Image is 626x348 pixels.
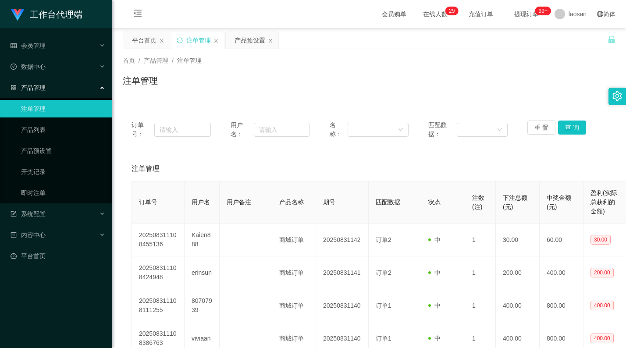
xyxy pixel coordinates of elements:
[445,7,458,15] sup: 29
[272,256,316,289] td: 商城订单
[235,32,265,49] div: 产品预设置
[132,224,185,256] td: 202508311108455136
[177,57,202,64] span: 注单管理
[376,199,400,206] span: 匹配数据
[123,74,158,87] h1: 注单管理
[227,199,251,206] span: 用户备注
[123,0,153,28] i: 图标: menu-fold
[452,7,455,15] p: 9
[316,256,369,289] td: 20250831141
[177,37,183,43] i: 图标: sync
[192,199,210,206] span: 用户名
[449,7,452,15] p: 2
[558,121,586,135] button: 查 询
[11,63,46,70] span: 数据中心
[510,11,543,17] span: 提现订单
[465,224,496,256] td: 1
[11,247,105,265] a: 图标: dashboard平台首页
[21,184,105,202] a: 即时注单
[139,199,157,206] span: 订单号
[503,194,527,210] span: 下注总额(元)
[272,289,316,322] td: 商城订单
[376,335,391,342] span: 订单1
[428,121,456,139] span: 匹配数据：
[268,38,273,43] i: 图标: close
[11,85,17,91] i: 图标: appstore-o
[11,211,17,217] i: 图标: form
[535,7,551,15] sup: 1029
[30,0,82,28] h1: 工作台代理端
[186,32,211,49] div: 注单管理
[172,57,174,64] span: /
[231,121,254,139] span: 用户名：
[612,91,622,101] i: 图标: setting
[11,43,17,49] i: 图标: table
[465,256,496,289] td: 1
[185,289,220,322] td: 80707939
[11,42,46,49] span: 会员管理
[123,57,135,64] span: 首页
[11,11,82,18] a: 工作台代理端
[21,163,105,181] a: 开奖记录
[496,289,540,322] td: 400.00
[132,121,154,139] span: 订单号：
[132,32,156,49] div: 平台首页
[465,289,496,322] td: 1
[132,163,160,174] span: 注单管理
[464,11,498,17] span: 充值订单
[376,302,391,309] span: 订单1
[597,11,603,17] i: 图标: global
[316,224,369,256] td: 20250831142
[21,142,105,160] a: 产品预设置
[428,236,441,243] span: 中
[497,127,502,133] i: 图标: down
[428,199,441,206] span: 状态
[428,302,441,309] span: 中
[132,289,185,322] td: 202508311108111255
[540,224,583,256] td: 60.00
[139,57,140,64] span: /
[376,236,391,243] span: 订单2
[159,38,164,43] i: 图标: close
[590,334,614,343] span: 400.00
[527,121,555,135] button: 重 置
[398,127,403,133] i: 图标: down
[419,11,452,17] span: 在线人数
[316,289,369,322] td: 20250831140
[11,232,17,238] i: 图标: profile
[496,256,540,289] td: 200.00
[185,224,220,256] td: Kaien888
[323,199,335,206] span: 期号
[154,123,211,137] input: 请输入
[330,121,348,139] span: 名称：
[540,256,583,289] td: 400.00
[540,289,583,322] td: 800.00
[11,84,46,91] span: 产品管理
[428,269,441,276] span: 中
[590,268,614,277] span: 200.00
[11,210,46,217] span: 系统配置
[428,335,441,342] span: 中
[590,235,611,245] span: 30.00
[11,9,25,21] img: logo.9652507e.png
[213,38,219,43] i: 图标: close
[279,199,304,206] span: 产品名称
[608,36,615,43] i: 图标: unlock
[11,64,17,70] i: 图标: check-circle-o
[590,189,617,215] span: 盈利(实际总获利的金额)
[272,224,316,256] td: 商城订单
[132,256,185,289] td: 202508311108424948
[21,100,105,117] a: 注单管理
[376,269,391,276] span: 订单2
[254,123,310,137] input: 请输入
[472,194,484,210] span: 注数(注)
[21,121,105,138] a: 产品列表
[590,301,614,310] span: 400.00
[11,231,46,238] span: 内容中心
[144,57,168,64] span: 产品管理
[185,256,220,289] td: erinsun
[547,194,571,210] span: 中奖金额(元)
[496,224,540,256] td: 30.00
